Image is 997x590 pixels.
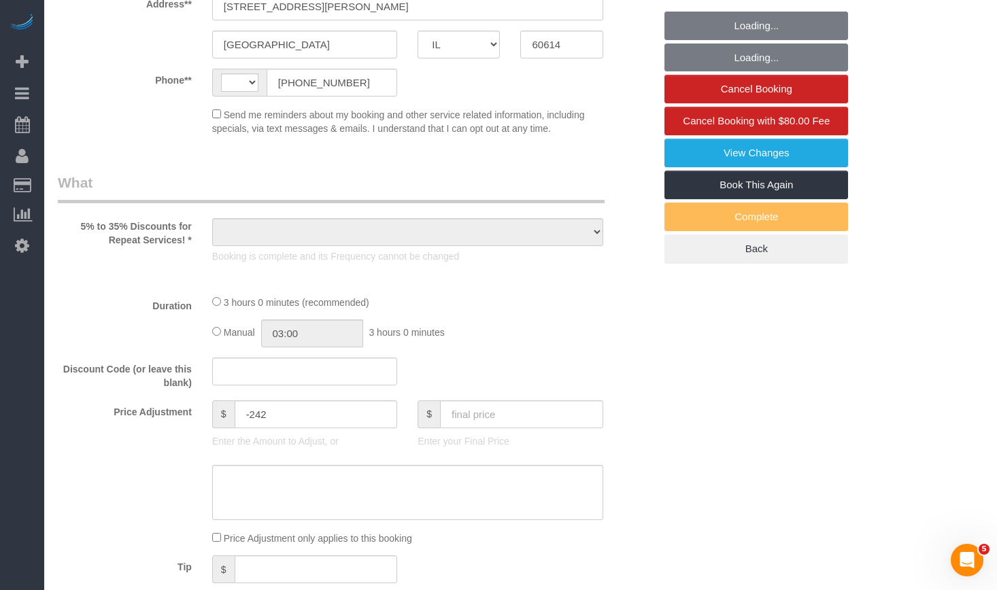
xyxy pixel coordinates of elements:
input: final price [440,400,603,428]
span: Price Adjustment only applies to this booking [224,533,412,544]
span: Manual [224,327,255,338]
p: Enter your Final Price [418,434,603,448]
span: Send me reminders about my booking and other service related information, including specials, via... [212,109,585,134]
input: Zip Code** [520,31,603,58]
span: Cancel Booking with $80.00 Fee [683,115,830,126]
a: Book This Again [664,171,848,199]
a: Back [664,235,848,263]
span: 5 [979,544,990,555]
a: View Changes [664,139,848,167]
iframe: Intercom live chat [951,544,983,576]
span: $ [212,555,235,583]
span: $ [418,400,440,428]
img: Automaid Logo [8,14,35,33]
a: Cancel Booking [664,75,848,103]
p: Enter the Amount to Adjust, or [212,434,397,448]
label: Discount Code (or leave this blank) [48,358,202,389]
label: Tip [48,555,202,574]
p: Booking is complete and its Frequency cannot be changed [212,249,603,263]
label: Price Adjustment [48,400,202,419]
span: 3 hours 0 minutes (recommended) [224,297,369,308]
a: Cancel Booking with $80.00 Fee [664,107,848,135]
span: 3 hours 0 minutes [369,327,444,338]
label: Duration [48,294,202,313]
legend: What [58,173,605,203]
span: $ [212,400,235,428]
label: 5% to 35% Discounts for Repeat Services! * [48,215,202,247]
